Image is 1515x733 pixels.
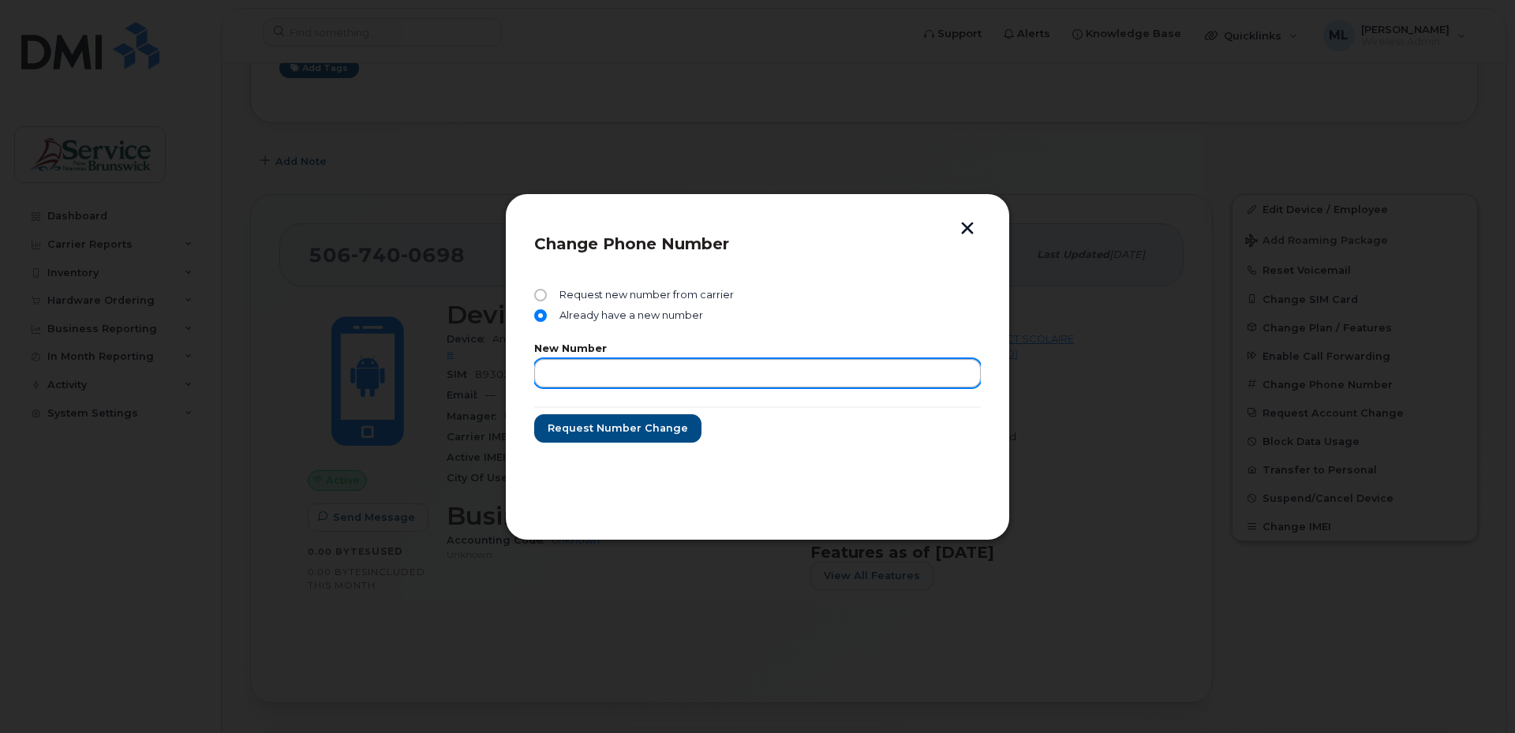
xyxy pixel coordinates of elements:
[534,234,729,253] span: Change Phone Number
[534,414,701,443] button: Request number change
[548,421,688,436] span: Request number change
[534,289,547,301] input: Request new number from carrier
[534,344,981,354] label: New Number
[553,309,703,322] span: Already have a new number
[534,309,547,322] input: Already have a new number
[553,289,734,301] span: Request new number from carrier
